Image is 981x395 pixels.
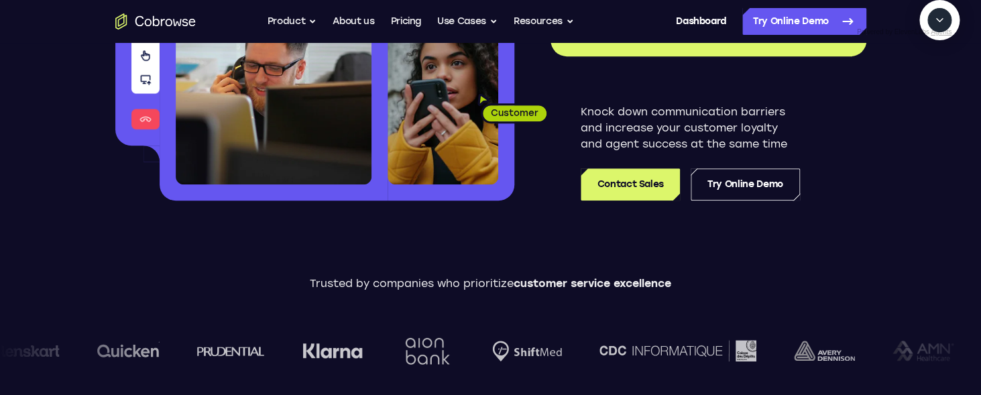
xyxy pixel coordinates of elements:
[492,341,561,361] img: Shiftmed
[333,8,374,35] a: About us
[742,8,866,35] a: Try Online Demo
[390,8,421,35] a: Pricing
[599,340,756,361] img: CDC Informatique
[793,341,854,361] img: avery-dennison
[691,168,800,201] a: Try Online Demo
[437,8,498,35] button: Use Cases
[581,104,800,152] p: Knock down communication barriers and increase your customer loyalty and agent success at the sam...
[388,25,498,184] img: A customer holding their phone
[400,324,454,378] img: Aion Bank
[268,8,317,35] button: Product
[196,345,264,356] img: prudential
[676,8,726,35] a: Dashboard
[514,8,574,35] button: Resources
[302,343,362,359] img: Klarna
[581,168,679,201] a: Contact Sales
[115,13,196,30] a: Go to the home page
[514,277,671,290] span: customer service excellence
